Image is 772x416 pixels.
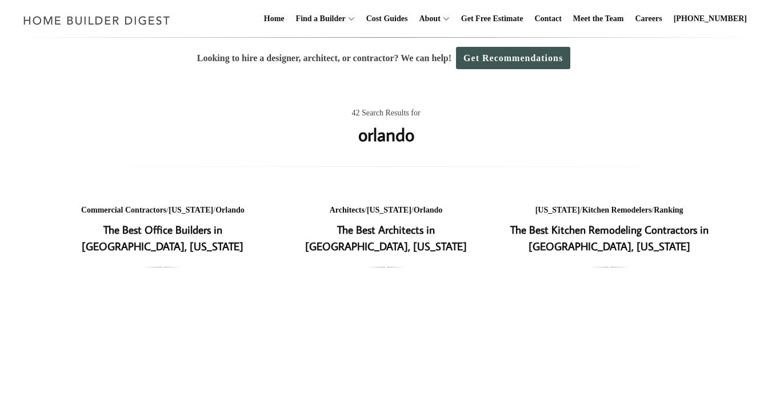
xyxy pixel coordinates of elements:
a: Get Free Estimate [457,1,528,37]
div: / / [507,203,712,218]
a: Orlando [215,206,245,214]
a: Home [259,1,289,37]
div: / / [61,203,266,218]
a: Meet the Team [569,1,629,37]
a: Commercial Contractors [81,206,166,214]
div: / / [283,203,489,218]
a: [PHONE_NUMBER] [669,1,751,37]
span: 42 Search Results for [351,106,420,121]
a: Find a Builder [291,1,346,37]
a: Kitchen Remodelers [582,206,652,214]
a: [US_STATE] [535,206,580,214]
a: Get Recommendations [456,47,570,69]
a: Cost Guides [362,1,413,37]
h1: orlando [358,121,414,148]
a: [US_STATE] [367,206,411,214]
a: Orlando [414,206,443,214]
a: Architects [330,206,365,214]
a: About [414,1,440,37]
a: Careers [631,1,667,37]
a: The Best Kitchen Remodeling Contractors in [GEOGRAPHIC_DATA], [US_STATE] [510,222,709,253]
a: The Best Architects in [GEOGRAPHIC_DATA], [US_STATE] [305,222,467,253]
a: The Best Office Builders in [GEOGRAPHIC_DATA], [US_STATE] [82,222,243,253]
a: Ranking [654,206,683,214]
img: Home Builder Digest [18,9,175,31]
a: Contact [530,1,566,37]
a: [US_STATE] [169,206,213,214]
